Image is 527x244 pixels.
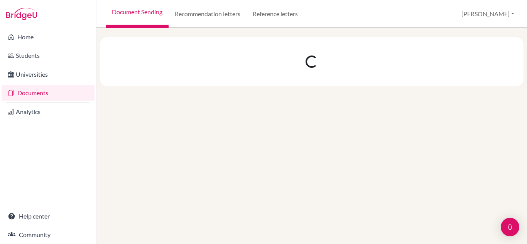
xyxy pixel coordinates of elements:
[2,85,95,101] a: Documents
[2,209,95,224] a: Help center
[2,29,95,45] a: Home
[501,218,519,236] div: Open Intercom Messenger
[2,67,95,82] a: Universities
[2,48,95,63] a: Students
[458,7,518,21] button: [PERSON_NAME]
[2,104,95,119] a: Analytics
[6,8,37,20] img: Bridge-U
[2,227,95,242] a: Community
